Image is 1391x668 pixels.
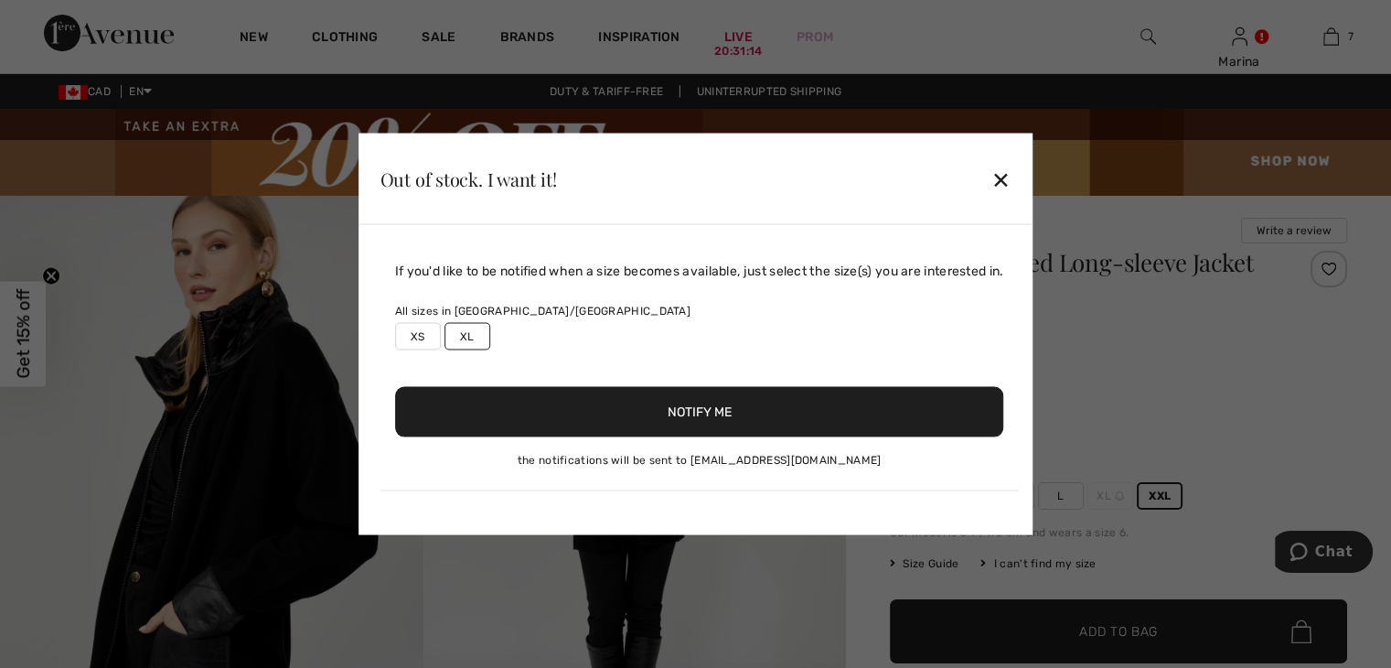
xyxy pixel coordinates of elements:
button: Notify Me [395,387,1004,437]
div: ✕ [991,159,1011,198]
div: All sizes in [GEOGRAPHIC_DATA]/[GEOGRAPHIC_DATA] [395,303,1004,319]
label: XS [395,323,441,350]
div: Out of stock. I want it! [380,169,557,188]
span: Chat [40,13,78,29]
label: XL [444,323,490,350]
div: the notifications will be sent to [EMAIL_ADDRESS][DOMAIN_NAME] [395,452,1004,469]
div: If you'd like to be notified when a size becomes available, just select the size(s) you are inter... [395,262,1004,281]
